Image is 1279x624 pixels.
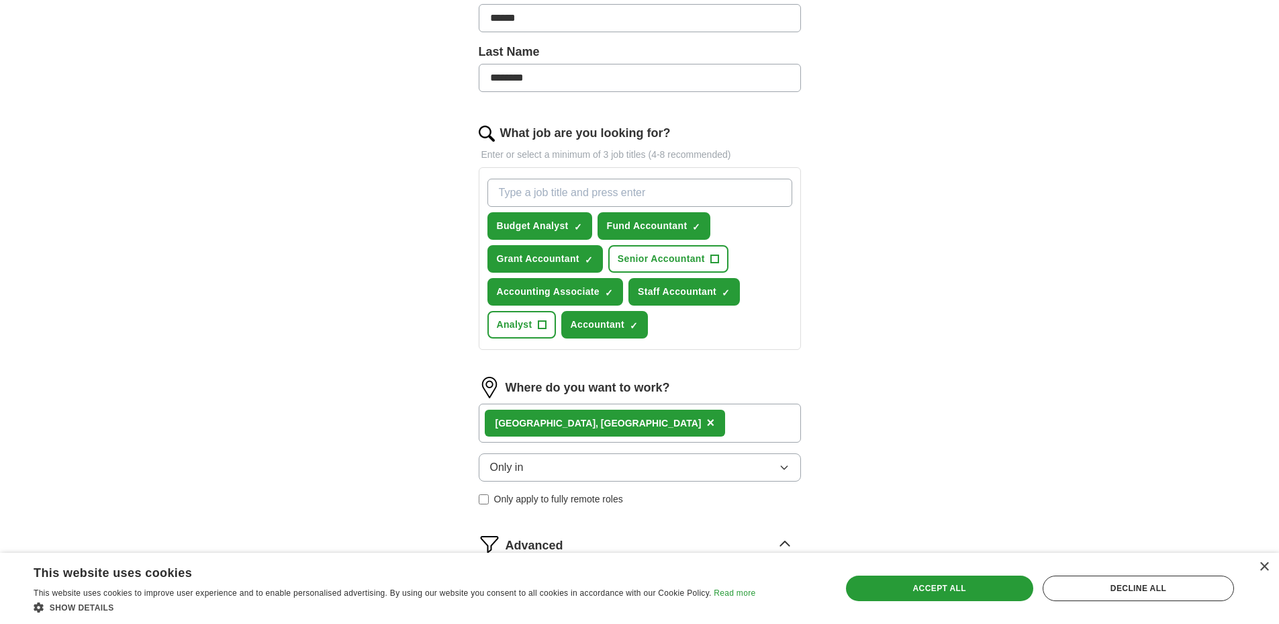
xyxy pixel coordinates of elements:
div: , [GEOGRAPHIC_DATA] [495,416,702,431]
div: This website uses cookies [34,561,722,581]
div: Show details [34,600,755,614]
label: What job are you looking for? [500,124,671,142]
button: Accountant✓ [561,311,649,339]
span: ✓ [585,255,593,265]
button: Budget Analyst✓ [487,212,592,240]
img: search.png [479,126,495,142]
span: Staff Accountant [638,285,716,299]
input: Type a job title and press enter [487,179,792,207]
img: filter [479,533,500,555]
span: ✓ [605,287,613,298]
span: × [706,415,714,430]
button: Accounting Associate✓ [487,278,624,306]
span: Budget Analyst [497,219,569,233]
span: Accounting Associate [497,285,600,299]
button: Grant Accountant✓ [487,245,603,273]
label: Where do you want to work? [506,379,670,397]
span: ✓ [692,222,700,232]
span: This website uses cookies to improve user experience and to enable personalised advertising. By u... [34,588,712,598]
span: Grant Accountant [497,252,579,266]
span: Only in [490,459,524,476]
span: Accountant [571,318,625,332]
button: Staff Accountant✓ [628,278,740,306]
div: Decline all [1043,576,1234,601]
button: × [706,413,714,433]
label: Last Name [479,43,801,61]
button: Only in [479,453,801,482]
span: ✓ [630,320,638,331]
input: Only apply to fully remote roles [479,494,489,504]
span: ✓ [722,287,730,298]
img: location.png [479,377,500,398]
p: Enter or select a minimum of 3 job titles (4-8 recommended) [479,148,801,162]
span: Analyst [497,318,532,332]
div: Accept all [846,576,1033,601]
button: Senior Accountant [608,245,728,273]
button: Analyst [487,311,556,339]
span: ✓ [574,222,582,232]
span: Show details [50,603,114,613]
span: Advanced [506,537,563,555]
span: Fund Accountant [607,219,688,233]
a: Read more, opens a new window [714,588,755,598]
span: Senior Accountant [618,252,705,266]
span: Only apply to fully remote roles [494,492,623,506]
strong: [GEOGRAPHIC_DATA] [495,418,596,429]
button: Fund Accountant✓ [598,212,711,240]
div: Close [1259,562,1269,572]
